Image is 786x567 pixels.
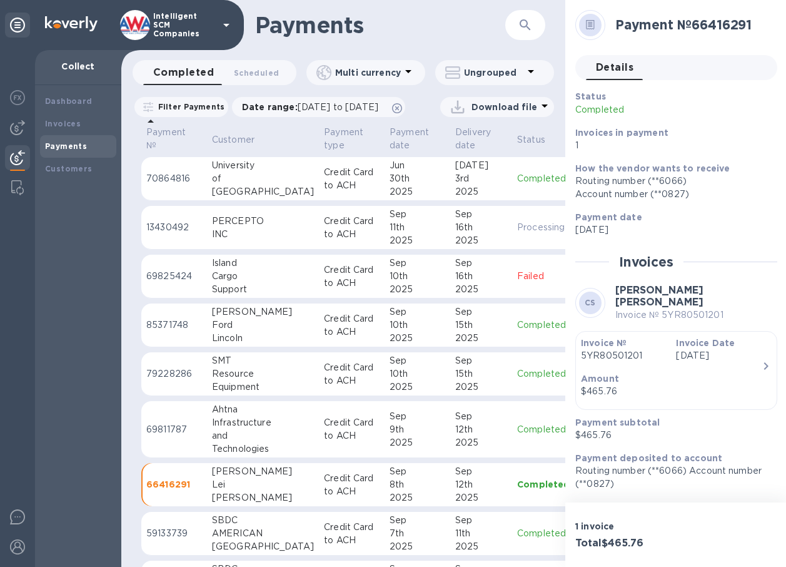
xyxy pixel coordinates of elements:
[581,338,627,348] b: Invoice №
[324,312,380,339] p: Credit Card to ACH
[212,514,314,527] div: SBDC
[455,423,507,436] div: 12th
[390,172,445,185] div: 30th
[146,423,202,436] p: 69811787
[390,410,445,423] div: Sep
[146,478,202,491] p: 66416291
[390,332,445,345] div: 2025
[5,13,30,38] div: Unpin categories
[390,319,445,332] div: 10th
[390,221,445,234] div: 11th
[45,60,111,73] p: Collect
[146,126,202,152] span: Payment №
[455,283,507,296] div: 2025
[575,520,671,533] p: 1 invoice
[455,234,507,247] div: 2025
[455,465,507,478] div: Sep
[234,66,279,79] span: Scheduled
[232,97,405,117] div: Date range:[DATE] to [DATE]
[615,309,777,322] p: Invoice № 5YR80501201
[575,188,767,201] div: Account number (**0827)
[390,436,445,449] div: 2025
[390,126,429,152] p: Payment date
[153,12,216,38] p: Intelligent SCM Companies
[390,208,445,221] div: Sep
[390,354,445,367] div: Sep
[455,221,507,234] div: 16th
[471,101,537,113] p: Download file
[212,133,254,146] p: Customer
[390,367,445,381] div: 10th
[212,540,314,553] div: [GEOGRAPHIC_DATA]
[390,283,445,296] div: 2025
[517,133,562,146] span: Status
[455,159,507,172] div: [DATE]
[324,215,380,241] p: Credit Card to ACH
[575,91,606,101] b: Status
[335,66,401,79] p: Multi currency
[455,478,507,491] div: 12th
[146,367,202,381] p: 79228286
[581,374,619,384] b: Amount
[242,101,385,113] p: Date range :
[575,417,660,427] b: Payment subtotal
[45,164,93,173] b: Customers
[390,423,445,436] div: 9th
[455,319,507,332] div: 15th
[212,215,314,228] div: PERCEPTO
[324,166,380,192] p: Credit Card to ACH
[212,465,314,478] div: [PERSON_NAME]
[212,319,314,332] div: Ford
[390,159,445,172] div: Jun
[455,354,507,367] div: Sep
[146,126,186,152] p: Payment №
[517,221,565,234] p: Processing
[153,101,224,112] p: Filter Payments
[390,491,445,504] div: 2025
[575,175,767,188] div: Routing number (**6066)
[390,305,445,319] div: Sep
[615,284,703,308] b: [PERSON_NAME] [PERSON_NAME]
[390,540,445,553] div: 2025
[575,453,722,463] b: Payment deposited to account
[676,338,735,348] b: Invoice Date
[212,367,314,381] div: Resource
[455,257,507,270] div: Sep
[153,64,214,81] span: Completed
[575,331,777,410] button: Invoice №5YR80501201Invoice Date[DATE]Amount$465.76
[676,349,761,362] p: [DATE]
[390,257,445,270] div: Sep
[212,172,314,185] div: of
[455,185,507,198] div: 2025
[324,263,380,290] p: Credit Card to ACH
[324,361,380,387] p: Credit Card to ACH
[455,172,507,185] div: 3rd
[575,163,730,173] b: How the vendor wants to receive
[619,254,673,270] h2: Invoices
[212,185,314,198] div: [GEOGRAPHIC_DATA]
[45,96,93,106] b: Dashboard
[390,185,445,198] div: 2025
[455,305,507,319] div: Sep
[212,478,314,491] div: Lei
[464,66,523,79] p: Ungrouped
[581,385,762,398] div: $465.76
[575,212,642,222] b: Payment date
[575,139,767,152] p: 1
[212,429,314,442] div: and
[212,305,314,319] div: [PERSON_NAME]
[517,270,580,283] p: Failed
[517,172,580,185] p: Completed
[455,410,507,423] div: Sep
[390,465,445,478] div: Sep
[390,381,445,394] div: 2025
[390,514,445,527] div: Sep
[298,102,378,112] span: [DATE] to [DATE]
[585,298,596,307] b: CS
[212,159,314,172] div: University
[324,521,380,547] p: Credit Card to ACH
[212,442,314,456] div: Technologies
[146,172,202,185] p: 70864816
[146,270,202,283] p: 69825424
[455,126,491,152] p: Delivery date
